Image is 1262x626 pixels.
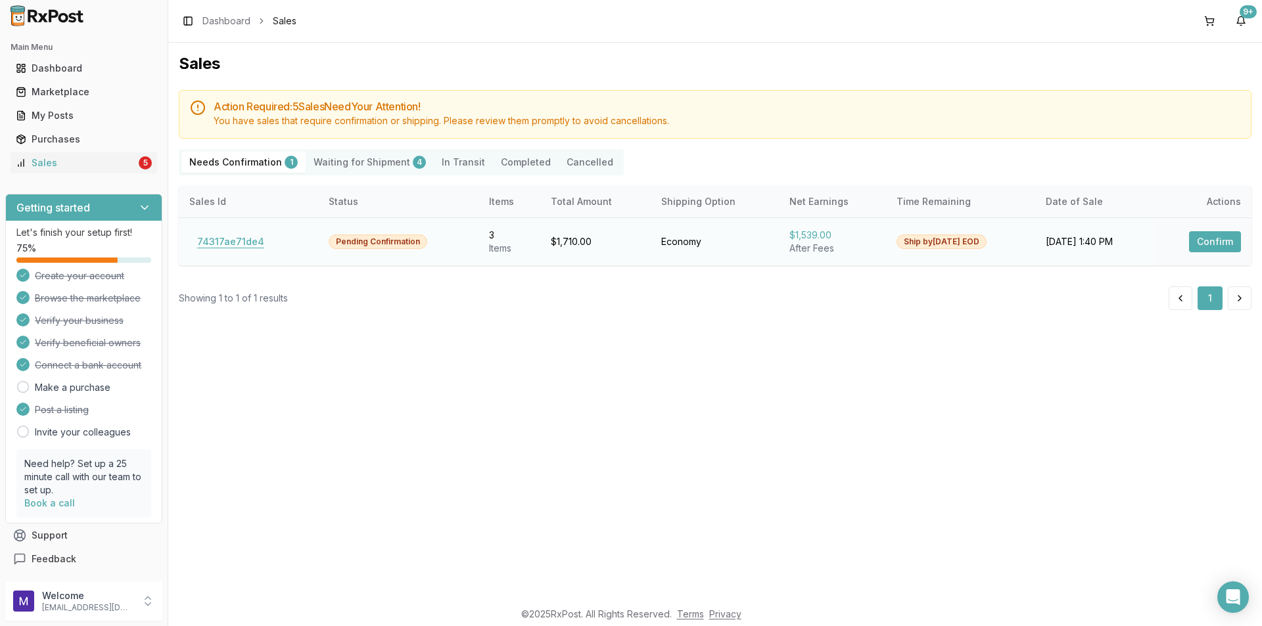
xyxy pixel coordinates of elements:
[651,186,779,217] th: Shipping Option
[677,608,704,619] a: Terms
[5,58,162,79] button: Dashboard
[5,547,162,571] button: Feedback
[329,235,427,249] div: Pending Confirmation
[886,186,1035,217] th: Time Remaining
[181,152,306,173] button: Needs Confirmation
[35,314,124,327] span: Verify your business
[661,235,768,248] div: Economy
[318,186,479,217] th: Status
[35,381,110,394] a: Make a purchase
[202,14,250,28] a: Dashboard
[189,231,272,252] button: 74317ae71de4
[5,5,89,26] img: RxPost Logo
[11,42,157,53] h2: Main Menu
[489,229,530,242] div: 3
[273,14,296,28] span: Sales
[540,186,651,217] th: Total Amount
[42,589,133,602] p: Welcome
[5,81,162,102] button: Marketplace
[779,186,887,217] th: Net Earnings
[1046,235,1143,248] div: [DATE] 1:40 PM
[413,156,426,169] div: 4
[35,359,141,372] span: Connect a bank account
[16,226,151,239] p: Let's finish your setup first!
[489,242,530,255] div: Item s
[179,186,318,217] th: Sales Id
[11,80,157,104] a: Marketplace
[789,229,876,242] div: $1,539.00
[42,602,133,613] p: [EMAIL_ADDRESS][DOMAIN_NAME]
[434,152,493,173] button: In Transit
[179,292,288,305] div: Showing 1 to 1 of 1 results
[285,156,298,169] div: 1
[16,242,36,255] span: 75 %
[16,156,136,169] div: Sales
[709,608,741,619] a: Privacy
[35,403,89,416] span: Post a listing
[1198,286,1223,310] button: 1
[479,186,540,217] th: Items
[1230,11,1251,32] button: 9+
[5,152,162,173] button: Sales5
[306,152,434,173] button: Waiting for Shipment
[35,269,124,282] span: Create your account
[16,62,152,75] div: Dashboard
[5,105,162,126] button: My Posts
[897,235,987,249] div: Ship by [DATE] EOD
[16,200,90,215] h3: Getting started
[5,129,162,150] button: Purchases
[5,524,162,547] button: Support
[139,156,152,169] div: 5
[35,292,141,305] span: Browse the marketplace
[214,114,1240,127] div: You have sales that require confirmation or shipping. Please review them promptly to avoid cancel...
[11,56,157,80] a: Dashboard
[202,14,296,28] nav: breadcrumb
[16,85,152,99] div: Marketplace
[11,151,157,175] a: Sales5
[24,457,143,497] p: Need help? Set up a 25 minute call with our team to set up.
[16,133,152,146] div: Purchases
[551,235,640,248] div: $1,710.00
[13,591,34,612] img: User avatar
[1035,186,1154,217] th: Date of Sale
[559,152,621,173] button: Cancelled
[1240,5,1257,18] div: 9+
[11,104,157,127] a: My Posts
[32,552,76,566] span: Feedback
[493,152,559,173] button: Completed
[24,497,75,508] a: Book a call
[1189,231,1241,252] button: Confirm
[11,127,157,151] a: Purchases
[179,53,1251,74] h1: Sales
[1217,581,1249,613] div: Open Intercom Messenger
[35,336,141,349] span: Verify beneficial owners
[1154,186,1251,217] th: Actions
[35,426,131,439] a: Invite your colleagues
[16,109,152,122] div: My Posts
[789,242,876,255] div: After Fees
[214,101,1240,112] h5: Action Required: 5 Sale s Need Your Attention!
